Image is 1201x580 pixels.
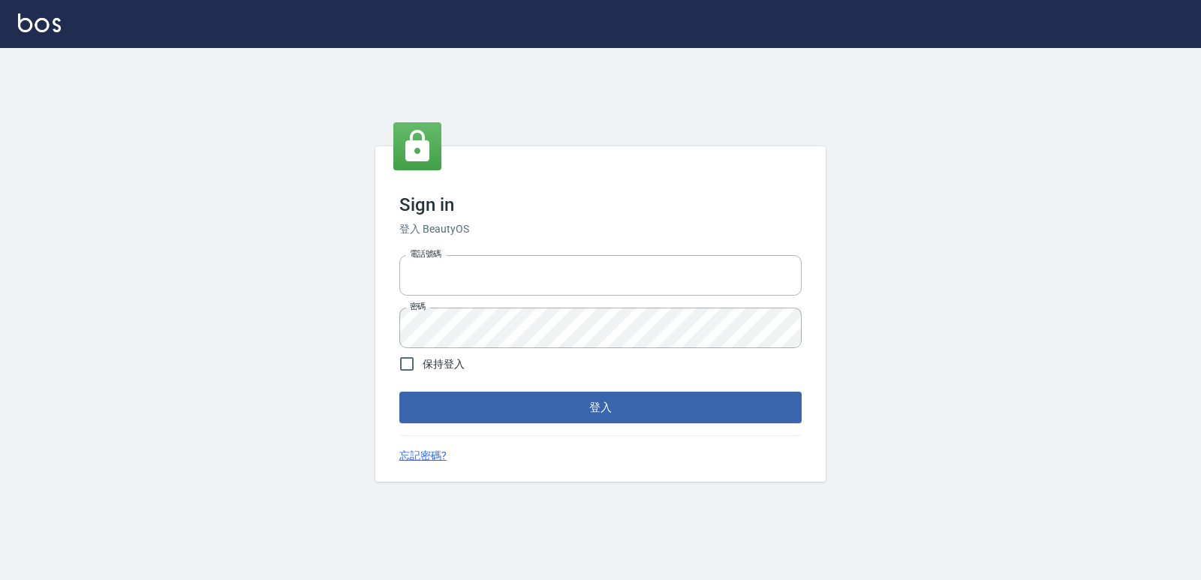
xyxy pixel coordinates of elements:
[18,14,61,32] img: Logo
[423,356,465,372] span: 保持登入
[410,248,441,260] label: 電話號碼
[410,301,426,312] label: 密碼
[399,221,802,237] h6: 登入 BeautyOS
[399,392,802,423] button: 登入
[399,448,447,464] a: 忘記密碼?
[399,194,802,215] h3: Sign in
